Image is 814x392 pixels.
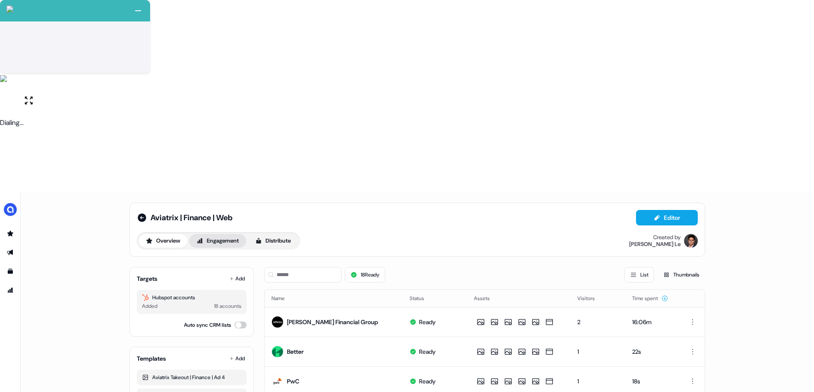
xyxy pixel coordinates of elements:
[271,291,295,306] button: Name
[248,234,298,248] button: Distribute
[577,318,619,326] div: 2
[189,234,246,248] button: Engagement
[6,6,13,12] img: callcloud-icon-white-35.svg
[410,291,434,306] button: Status
[184,321,231,329] label: Auto sync CRM lists
[287,377,299,386] div: PwC
[3,227,17,240] a: Go to prospects
[629,241,681,248] div: [PERSON_NAME] Le
[228,352,247,365] button: Add
[137,274,157,283] div: Targets
[624,267,654,283] button: List
[684,234,698,248] img: Hugh
[142,302,157,310] div: Added
[636,210,698,225] button: Editor
[214,302,241,310] div: 18 accounts
[577,377,619,386] div: 1
[345,267,385,283] button: 18Ready
[419,318,436,326] div: Ready
[287,347,304,356] div: Better
[653,234,681,241] div: Created by
[139,234,187,248] button: Overview
[3,283,17,297] a: Go to attribution
[632,318,672,326] div: 16:06m
[137,354,166,363] div: Templates
[287,318,378,326] div: [PERSON_NAME] Financial Group
[632,377,672,386] div: 18s
[467,290,570,307] th: Assets
[636,214,698,223] a: Editor
[632,291,668,306] button: Time spent
[3,264,17,278] a: Go to templates
[228,273,247,285] button: Add
[151,213,232,223] span: Aviatrix | Finance | Web
[632,347,672,356] div: 22s
[419,347,436,356] div: Ready
[657,267,705,283] button: Thumbnails
[142,293,241,302] div: Hubspot accounts
[142,373,241,382] div: Aviatrix Takeout | Finance | Ad 4
[577,347,619,356] div: 1
[419,377,436,386] div: Ready
[577,291,605,306] button: Visitors
[3,246,17,259] a: Go to outbound experience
